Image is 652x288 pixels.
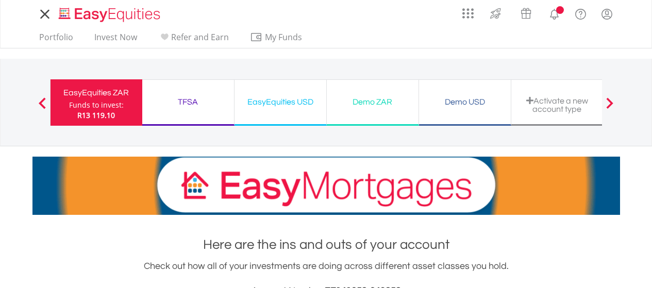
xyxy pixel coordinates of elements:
div: Demo USD [425,95,505,109]
h1: Here are the ins and outs of your account [32,235,620,254]
div: EasyEquities ZAR [57,86,136,100]
a: Notifications [541,3,567,23]
span: R13 119.10 [77,110,115,120]
div: Funds to invest: [69,100,124,110]
div: Demo ZAR [333,95,412,109]
div: Activate a new account type [517,96,597,113]
div: TFSA [148,95,228,109]
span: Refer and Earn [171,31,229,43]
span: My Funds [250,30,317,44]
img: grid-menu-icon.svg [462,8,474,19]
a: Vouchers [511,3,541,22]
img: EasyEquities_Logo.png [57,6,164,23]
a: My Profile [594,3,620,25]
a: AppsGrid [456,3,480,19]
a: Refer and Earn [154,32,233,48]
a: Invest Now [90,32,141,48]
img: thrive-v2.svg [487,5,504,22]
img: EasyMortage Promotion Banner [32,157,620,215]
img: vouchers-v2.svg [517,5,534,22]
div: EasyEquities USD [241,95,320,109]
a: Portfolio [35,32,77,48]
a: Home page [55,3,164,23]
a: FAQ's and Support [567,3,594,23]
